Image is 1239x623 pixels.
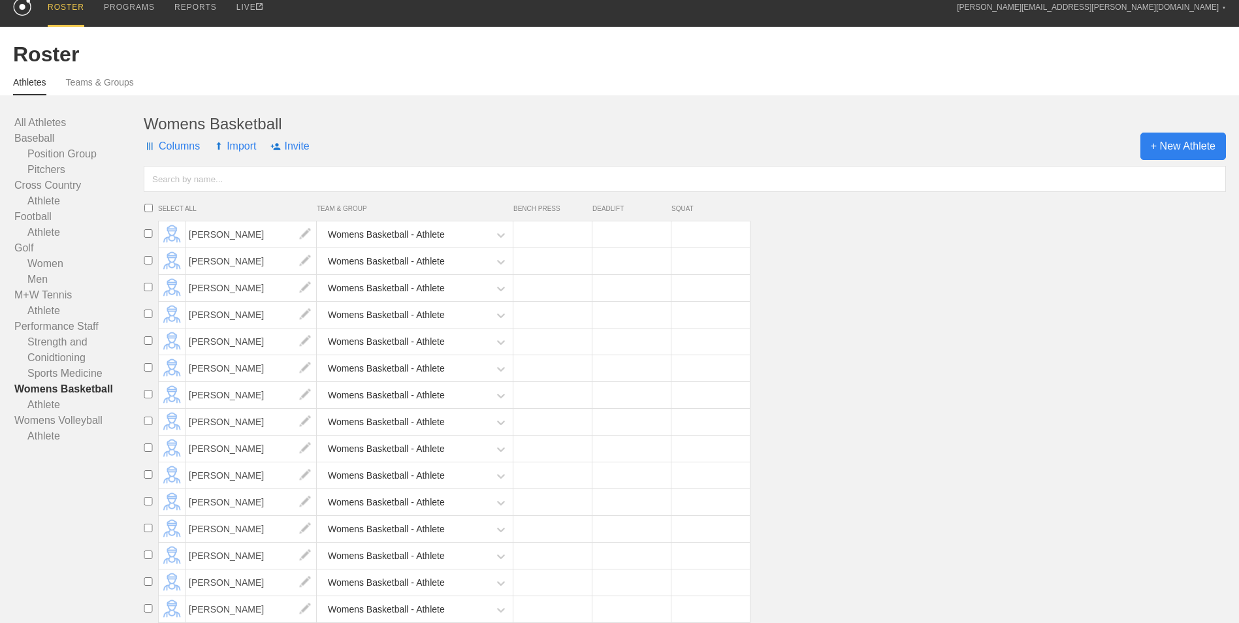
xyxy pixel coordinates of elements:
a: [PERSON_NAME] [185,443,317,454]
span: TEAM & GROUP [317,205,513,212]
div: Womens Basketball - Athlete [328,330,445,354]
a: [PERSON_NAME] [185,523,317,534]
a: [PERSON_NAME] [185,577,317,588]
a: [PERSON_NAME] [185,255,317,266]
img: edit.png [292,596,318,622]
a: Womens Volleyball [14,413,144,428]
a: [PERSON_NAME] [185,362,317,374]
img: edit.png [292,409,318,435]
a: [PERSON_NAME] [185,550,317,561]
span: [PERSON_NAME] [185,409,317,435]
a: Football [14,209,144,225]
div: Womens Basketball - Athlete [328,517,445,541]
span: Import [214,127,256,166]
img: edit.png [292,569,318,596]
div: ▼ [1222,4,1226,12]
div: Womens Basketball - Athlete [328,544,445,568]
div: Womens Basketball - Athlete [328,410,445,434]
div: Womens Basketball - Athlete [328,249,445,274]
a: Women [14,256,144,272]
div: Womens Basketball - Athlete [328,464,445,488]
span: + New Athlete [1140,133,1226,160]
span: BENCH PRESS [513,205,586,212]
a: [PERSON_NAME] [185,603,317,615]
span: [PERSON_NAME] [185,355,317,381]
a: [PERSON_NAME] [185,389,317,400]
a: Teams & Groups [66,77,134,94]
a: [PERSON_NAME] [185,496,317,507]
a: Womens Basketball [14,381,144,397]
a: All Athletes [14,115,144,131]
a: Athletes [13,77,46,95]
img: edit.png [292,382,318,408]
input: Search by name... [144,166,1226,192]
img: edit.png [292,275,318,301]
a: Pitchers [14,162,144,178]
a: [PERSON_NAME] [185,309,317,320]
img: edit.png [292,516,318,542]
span: [PERSON_NAME] [185,221,317,248]
div: Womens Basketball - Athlete [328,571,445,595]
div: Womens Basketball [144,115,1226,133]
img: edit.png [292,436,318,462]
a: [PERSON_NAME] [185,336,317,347]
div: Roster [13,42,1226,67]
a: Men [14,272,144,287]
span: SQUAT [671,205,744,212]
a: [PERSON_NAME] [185,416,317,427]
a: Athlete [14,303,144,319]
div: Womens Basketball - Athlete [328,303,445,327]
div: Womens Basketball - Athlete [328,383,445,407]
img: edit.png [292,489,318,515]
img: edit.png [292,248,318,274]
span: SELECT ALL [158,205,317,212]
span: [PERSON_NAME] [185,462,317,488]
img: edit.png [292,543,318,569]
span: [PERSON_NAME] [185,302,317,328]
span: [PERSON_NAME] [185,516,317,542]
div: Womens Basketball - Athlete [328,490,445,515]
img: edit.png [292,302,318,328]
span: DEADLIFT [592,205,665,212]
img: edit.png [292,462,318,488]
img: edit.png [292,221,318,248]
a: Athlete [14,225,144,240]
span: [PERSON_NAME] [185,248,317,274]
a: Athlete [14,193,144,209]
div: Womens Basketball - Athlete [328,223,445,247]
a: [PERSON_NAME] [185,282,317,293]
a: Cross Country [14,178,144,193]
a: Athlete [14,397,144,413]
a: Strength and Conidtioning [14,334,144,366]
img: edit.png [292,328,318,355]
span: [PERSON_NAME] [185,275,317,301]
span: [PERSON_NAME] [185,382,317,408]
a: Position Group [14,146,144,162]
span: [PERSON_NAME] [185,328,317,355]
div: Womens Basketball - Athlete [328,276,445,300]
a: Athlete [14,428,144,444]
div: Womens Basketball - Athlete [328,357,445,381]
a: [PERSON_NAME] [185,229,317,240]
a: Sports Medicine [14,366,144,381]
span: [PERSON_NAME] [185,596,317,622]
img: edit.png [292,355,318,381]
iframe: Chat Widget [1174,560,1239,623]
span: Columns [144,127,200,166]
a: [PERSON_NAME] [185,470,317,481]
div: Womens Basketball - Athlete [328,437,445,461]
a: Baseball [14,131,144,146]
span: [PERSON_NAME] [185,489,317,515]
a: Golf [14,240,144,256]
span: [PERSON_NAME] [185,569,317,596]
span: [PERSON_NAME] [185,436,317,462]
a: M+W Tennis [14,287,144,303]
a: Performance Staff [14,319,144,334]
div: Womens Basketball - Athlete [328,598,445,622]
span: Invite [270,127,309,166]
span: [PERSON_NAME] [185,543,317,569]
